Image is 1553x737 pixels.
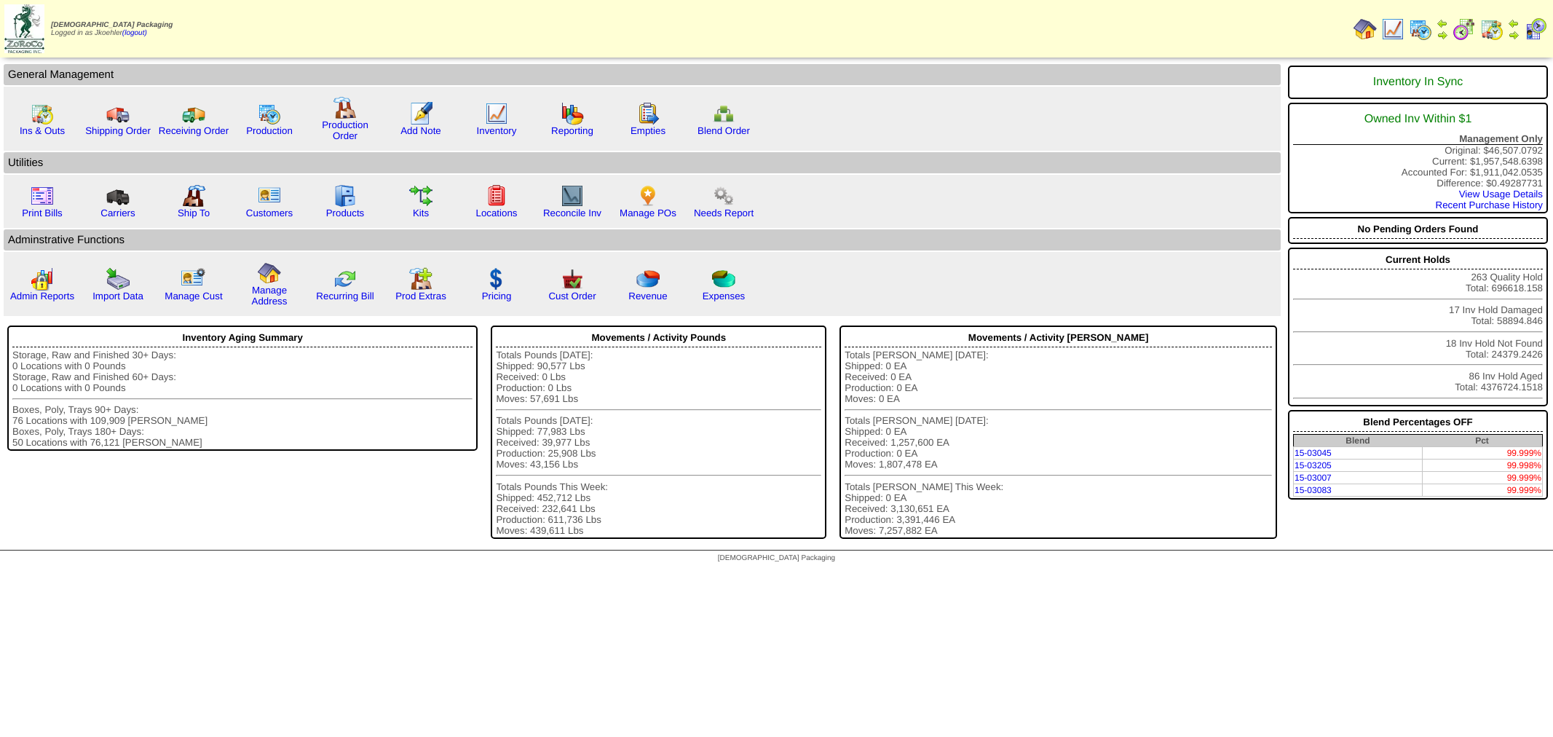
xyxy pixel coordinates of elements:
[1354,17,1377,41] img: home.gif
[496,328,821,347] div: Movements / Activity Pounds
[409,184,432,208] img: workflow.gif
[845,350,1272,536] div: Totals [PERSON_NAME] [DATE]: Shipped: 0 EA Received: 0 EA Production: 0 EA Moves: 0 EA Totals [PE...
[1293,413,1543,432] div: Blend Percentages OFF
[698,125,750,136] a: Blend Order
[1294,435,1422,447] th: Blend
[712,267,735,291] img: pie_chart2.png
[4,64,1281,85] td: General Management
[326,208,365,218] a: Products
[4,152,1281,173] td: Utilities
[543,208,601,218] a: Reconcile Inv
[31,184,54,208] img: invoice2.gif
[561,184,584,208] img: line_graph2.gif
[485,267,508,291] img: dollar.gif
[1288,103,1548,213] div: Original: $46,507.0792 Current: $1,957,548.6398 Accounted For: $1,911,042.0535 Difference: $0.492...
[413,208,429,218] a: Kits
[1293,220,1543,239] div: No Pending Orders Found
[122,29,147,37] a: (logout)
[12,328,473,347] div: Inventory Aging Summary
[694,208,754,218] a: Needs Report
[400,125,441,136] a: Add Note
[1295,448,1332,458] a: 15-03045
[182,102,205,125] img: truck2.gif
[1508,17,1520,29] img: arrowleft.gif
[1422,484,1543,497] td: 99.999%
[636,267,660,291] img: pie_chart.png
[551,125,593,136] a: Reporting
[1293,106,1543,133] div: Owned Inv Within $1
[181,267,208,291] img: managecust.png
[636,184,660,208] img: po.png
[258,261,281,285] img: home.gif
[712,184,735,208] img: workflow.png
[1293,68,1543,96] div: Inventory In Sync
[106,102,130,125] img: truck.gif
[1295,460,1332,470] a: 15-03205
[1508,29,1520,41] img: arrowright.gif
[548,291,596,301] a: Cust Order
[4,4,44,53] img: zoroco-logo-small.webp
[1459,189,1543,200] a: View Usage Details
[1409,17,1432,41] img: calendarprod.gif
[712,102,735,125] img: network.png
[22,208,63,218] a: Print Bills
[620,208,676,218] a: Manage POs
[1437,17,1448,29] img: arrowleft.gif
[322,119,368,141] a: Production Order
[628,291,667,301] a: Revenue
[182,184,205,208] img: factory2.gif
[10,291,74,301] a: Admin Reports
[482,291,512,301] a: Pricing
[1524,17,1547,41] img: calendarcustomer.gif
[561,267,584,291] img: cust_order.png
[4,229,1281,251] td: Adminstrative Functions
[1453,17,1476,41] img: calendarblend.gif
[496,350,821,536] div: Totals Pounds [DATE]: Shipped: 90,577 Lbs Received: 0 Lbs Production: 0 Lbs Moves: 57,691 Lbs Tot...
[165,291,222,301] a: Manage Cust
[316,291,374,301] a: Recurring Bill
[333,96,357,119] img: factory.gif
[159,125,229,136] a: Receiving Order
[1422,435,1543,447] th: Pct
[258,184,281,208] img: customers.gif
[51,21,173,37] span: Logged in as Jkoehler
[178,208,210,218] a: Ship To
[409,102,432,125] img: orders.gif
[1436,200,1543,210] a: Recent Purchase History
[1288,248,1548,406] div: 263 Quality Hold Total: 696618.158 17 Inv Hold Damaged Total: 58894.846 18 Inv Hold Not Found Tot...
[1293,133,1543,145] div: Management Only
[1293,251,1543,269] div: Current Holds
[246,208,293,218] a: Customers
[246,125,293,136] a: Production
[1295,485,1332,495] a: 15-03083
[485,184,508,208] img: locations.gif
[1295,473,1332,483] a: 15-03007
[106,184,130,208] img: truck3.gif
[31,102,54,125] img: calendarinout.gif
[333,267,357,291] img: reconcile.gif
[333,184,357,208] img: cabinet.gif
[92,291,143,301] a: Import Data
[477,125,517,136] a: Inventory
[703,291,746,301] a: Expenses
[845,328,1272,347] div: Movements / Activity [PERSON_NAME]
[475,208,517,218] a: Locations
[85,125,151,136] a: Shipping Order
[1381,17,1404,41] img: line_graph.gif
[1437,29,1448,41] img: arrowright.gif
[31,267,54,291] img: graph2.png
[395,291,446,301] a: Prod Extras
[561,102,584,125] img: graph.gif
[252,285,288,307] a: Manage Address
[485,102,508,125] img: line_graph.gif
[1422,447,1543,460] td: 99.999%
[100,208,135,218] a: Carriers
[636,102,660,125] img: workorder.gif
[631,125,665,136] a: Empties
[51,21,173,29] span: [DEMOGRAPHIC_DATA] Packaging
[1422,472,1543,484] td: 99.999%
[12,350,473,448] div: Storage, Raw and Finished 30+ Days: 0 Locations with 0 Pounds Storage, Raw and Finished 60+ Days:...
[1422,460,1543,472] td: 99.998%
[258,102,281,125] img: calendarprod.gif
[718,554,835,562] span: [DEMOGRAPHIC_DATA] Packaging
